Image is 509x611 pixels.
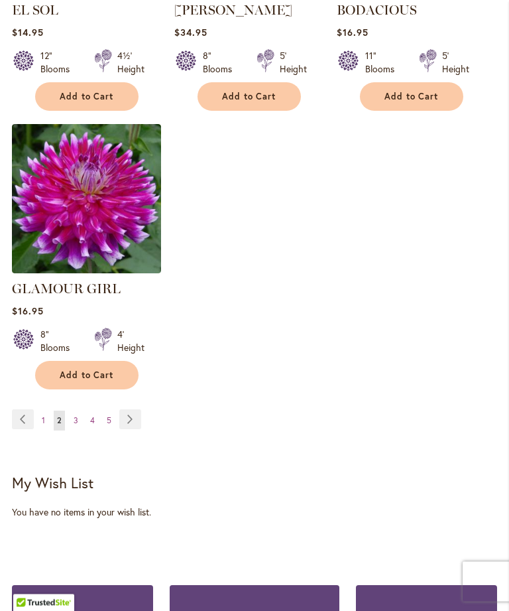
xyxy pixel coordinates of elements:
span: $16.95 [337,27,368,39]
div: 5' Height [280,50,307,76]
div: 4½' Height [117,50,144,76]
span: $14.95 [12,27,44,39]
div: 5' Height [442,50,469,76]
span: 3 [74,416,78,426]
a: [PERSON_NAME] [174,3,292,19]
a: 1 [38,411,48,431]
div: 4' Height [117,328,144,355]
a: GLAMOUR GIRL [12,281,121,297]
a: GLAMOUR GIRL [12,264,161,277]
span: Add to Cart [384,92,439,103]
img: GLAMOUR GIRL [12,125,161,274]
strong: My Wish List [12,474,93,493]
span: Add to Cart [60,370,114,381]
div: 11" Blooms [365,50,403,76]
span: 1 [42,416,45,426]
div: 8" Blooms [40,328,78,355]
div: 12" Blooms [40,50,78,76]
button: Add to Cart [198,83,301,111]
span: $34.95 [174,27,207,39]
div: 8" Blooms [203,50,241,76]
span: 5 [107,416,111,426]
iframe: Launch Accessibility Center [10,564,47,601]
a: BODACIOUS [337,3,417,19]
a: EL SOL [12,3,58,19]
span: Add to Cart [60,92,114,103]
span: $16.95 [12,305,44,318]
span: 4 [90,416,95,426]
button: Add to Cart [360,83,463,111]
span: 2 [57,416,62,426]
a: 3 [70,411,82,431]
a: 5 [103,411,115,431]
div: You have no items in your wish list. [12,506,497,519]
span: Add to Cart [222,92,276,103]
button: Add to Cart [35,83,139,111]
button: Add to Cart [35,362,139,390]
a: 4 [87,411,98,431]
